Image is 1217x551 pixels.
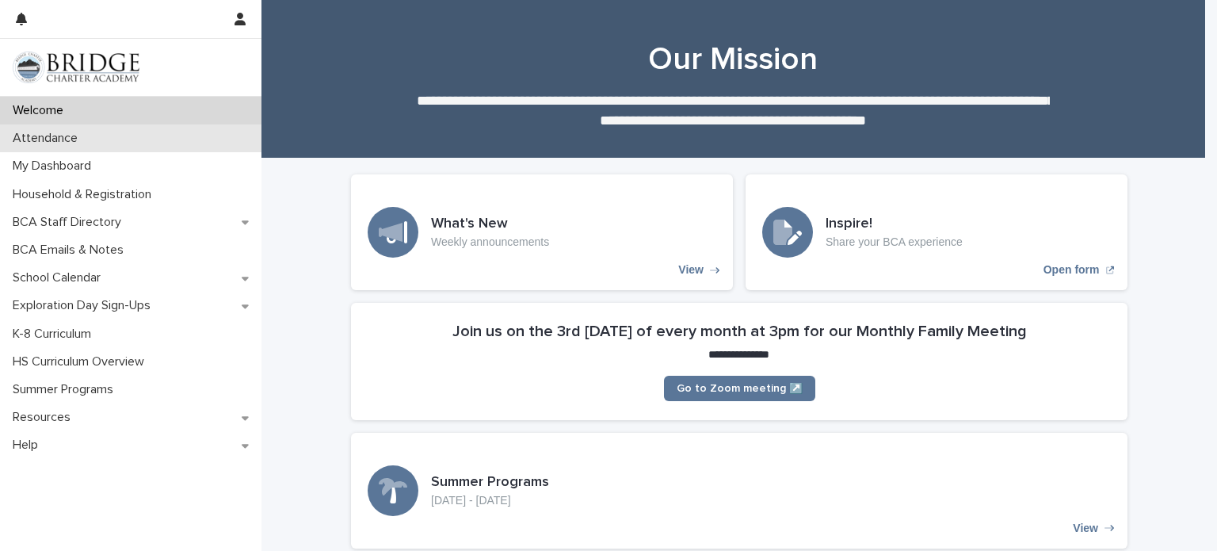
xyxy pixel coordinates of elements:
a: View [351,174,733,290]
p: View [678,263,704,277]
p: Resources [6,410,83,425]
p: [DATE] - [DATE] [431,494,549,507]
p: BCA Emails & Notes [6,243,136,258]
p: K-8 Curriculum [6,327,104,342]
span: Go to Zoom meeting ↗️ [677,383,803,394]
img: V1C1m3IdTEidaUdm9Hs0 [13,52,139,83]
p: Summer Programs [6,382,126,397]
p: Open form [1043,263,1100,277]
p: Help [6,438,51,453]
p: View [1073,522,1098,535]
a: Go to Zoom meeting ↗️ [664,376,815,401]
p: Attendance [6,131,90,146]
p: School Calendar [6,270,113,285]
h3: Summer Programs [431,474,549,492]
p: HS Curriculum Overview [6,354,157,369]
h1: Our Mission [345,40,1121,78]
p: Welcome [6,103,76,118]
h3: What's New [431,216,549,233]
p: My Dashboard [6,159,104,174]
a: View [351,433,1127,549]
p: Weekly announcements [431,235,549,249]
a: Open form [746,174,1127,290]
p: Share your BCA experience [826,235,963,249]
p: Exploration Day Sign-Ups [6,298,163,313]
h2: Join us on the 3rd [DATE] of every month at 3pm for our Monthly Family Meeting [452,322,1027,341]
p: Household & Registration [6,187,164,202]
h3: Inspire! [826,216,963,233]
p: BCA Staff Directory [6,215,134,230]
